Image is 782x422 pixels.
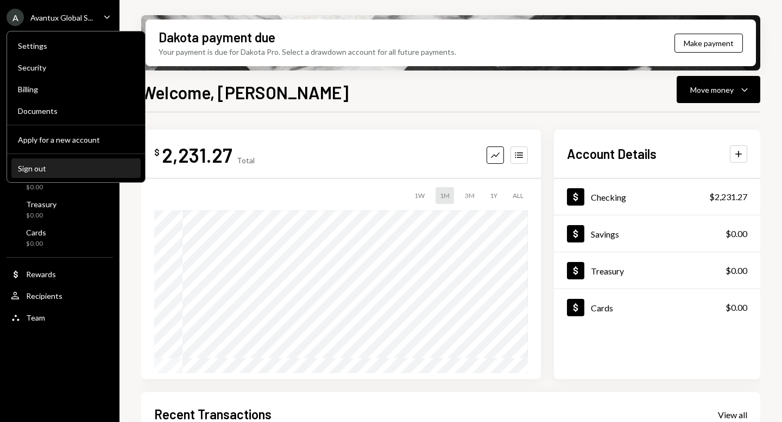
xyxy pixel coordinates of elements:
[11,159,141,178] button: Sign out
[26,183,52,192] div: $0.00
[26,228,46,237] div: Cards
[554,289,760,325] a: Cards$0.00
[7,308,113,327] a: Team
[26,211,56,220] div: $0.00
[718,410,747,420] div: View all
[18,164,134,173] div: Sign out
[709,190,747,203] div: $2,231.27
[154,147,160,158] div: $
[18,85,134,94] div: Billing
[485,187,502,204] div: 1Y
[7,196,113,222] a: Treasury$0.00
[11,79,141,99] a: Billing
[591,229,619,239] div: Savings
[554,178,760,215] a: Checking$2,231.27
[18,63,134,72] div: Security
[159,46,456,57] div: Your payment is due for Dakota Pro. Select a drawdown account for all future payments.
[7,264,113,284] a: Rewards
[436,187,454,204] div: 1M
[554,215,760,252] a: Savings$0.00
[7,286,113,305] a: Recipients
[26,270,56,279] div: Rewards
[162,143,232,167] div: 2,231.27
[726,227,747,240] div: $0.00
[591,266,624,276] div: Treasury
[26,200,56,209] div: Treasury
[26,291,62,300] div: Recipients
[7,9,24,26] div: A
[508,187,528,204] div: ALL
[26,239,46,248] div: $0.00
[567,145,657,163] h2: Account Details
[591,303,613,313] div: Cards
[726,264,747,277] div: $0.00
[11,101,141,120] a: Documents
[461,187,479,204] div: 3M
[11,130,141,150] button: Apply for a new account
[141,81,349,103] h1: Welcome, [PERSON_NAME]
[237,156,255,165] div: Total
[7,225,113,251] a: Cards$0.00
[26,313,45,322] div: Team
[410,187,429,204] div: 1W
[718,408,747,420] a: View all
[554,252,760,289] a: Treasury$0.00
[677,76,760,103] button: Move money
[18,135,134,144] div: Apply for a new account
[18,41,134,50] div: Settings
[18,106,134,116] div: Documents
[11,36,141,55] a: Settings
[674,34,743,53] button: Make payment
[159,28,275,46] div: Dakota payment due
[30,13,93,22] div: Avantux Global S...
[591,192,626,202] div: Checking
[726,301,747,314] div: $0.00
[690,84,734,95] div: Move money
[11,57,141,77] a: Security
